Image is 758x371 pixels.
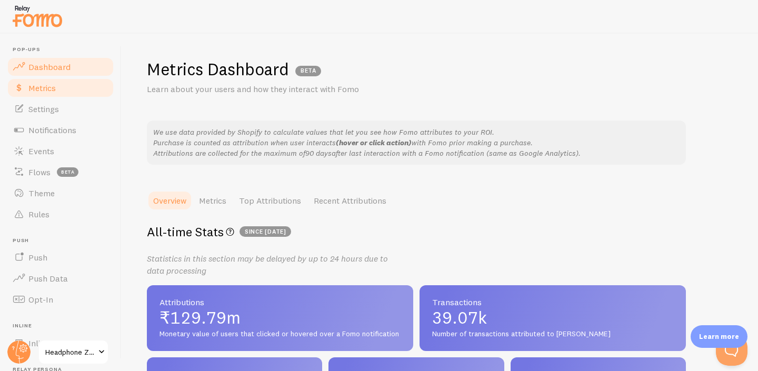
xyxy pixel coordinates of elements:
[6,268,115,289] a: Push Data
[6,247,115,268] a: Push
[305,148,332,158] em: 90 days
[6,183,115,204] a: Theme
[28,273,68,284] span: Push Data
[159,298,401,306] span: Attributions
[28,167,51,177] span: Flows
[38,339,109,365] a: Headphone Zone
[6,204,115,225] a: Rules
[28,252,47,263] span: Push
[28,209,49,219] span: Rules
[147,190,193,211] a: Overview
[193,190,233,211] a: Metrics
[6,141,115,162] a: Events
[6,77,115,98] a: Metrics
[307,190,393,211] a: Recent Attributions
[28,188,55,198] span: Theme
[432,298,673,306] span: Transactions
[6,333,115,354] a: Inline
[432,329,673,339] span: Number of transactions attributed to [PERSON_NAME]
[159,309,401,326] span: ₹129.79m
[716,334,747,366] iframe: Help Scout Beacon - Open
[147,253,388,276] i: Statistics in this section may be delayed by up to 24 hours due to data processing
[432,309,673,326] span: 39.07k
[11,3,64,29] img: fomo-relay-logo-orange.svg
[6,56,115,77] a: Dashboard
[28,146,54,156] span: Events
[13,237,115,244] span: Push
[147,83,400,95] p: Learn about your users and how they interact with Fomo
[13,323,115,329] span: Inline
[57,167,78,177] span: beta
[691,325,747,348] div: Learn more
[699,332,739,342] p: Learn more
[28,125,76,135] span: Notifications
[28,294,53,305] span: Opt-In
[240,226,291,237] span: since [DATE]
[295,66,321,76] span: BETA
[6,162,115,183] a: Flows beta
[28,83,56,93] span: Metrics
[233,190,307,211] a: Top Attributions
[28,104,59,114] span: Settings
[6,98,115,119] a: Settings
[13,46,115,53] span: Pop-ups
[28,338,49,348] span: Inline
[147,58,289,80] h1: Metrics Dashboard
[45,346,95,358] span: Headphone Zone
[336,138,412,147] b: (hover or click action)
[6,289,115,310] a: Opt-In
[159,329,401,339] span: Monetary value of users that clicked or hovered over a Fomo notification
[153,127,680,158] p: We use data provided by Shopify to calculate values that let you see how Fomo attributes to your ...
[147,224,686,240] h2: All-time Stats
[6,119,115,141] a: Notifications
[28,62,71,72] span: Dashboard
